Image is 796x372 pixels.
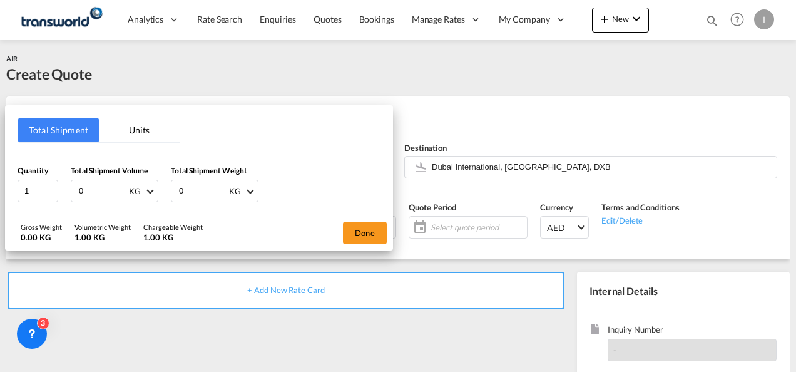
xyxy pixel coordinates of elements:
div: Chargeable Weight [143,222,203,232]
div: 1.00 KG [143,232,203,243]
input: Enter weight [178,180,228,202]
span: Total Shipment Weight [171,166,247,175]
input: Qty [18,180,58,202]
div: 1.00 KG [74,232,131,243]
div: 0.00 KG [21,232,62,243]
input: Enter volume [78,180,128,202]
span: Quantity [18,166,48,175]
button: Units [99,118,180,142]
div: Volumetric Weight [74,222,131,232]
div: Gross Weight [21,222,62,232]
span: Total Shipment Volume [71,166,148,175]
div: KG [229,186,241,196]
button: Total Shipment [18,118,99,142]
div: KG [129,186,141,196]
button: Done [343,222,387,244]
